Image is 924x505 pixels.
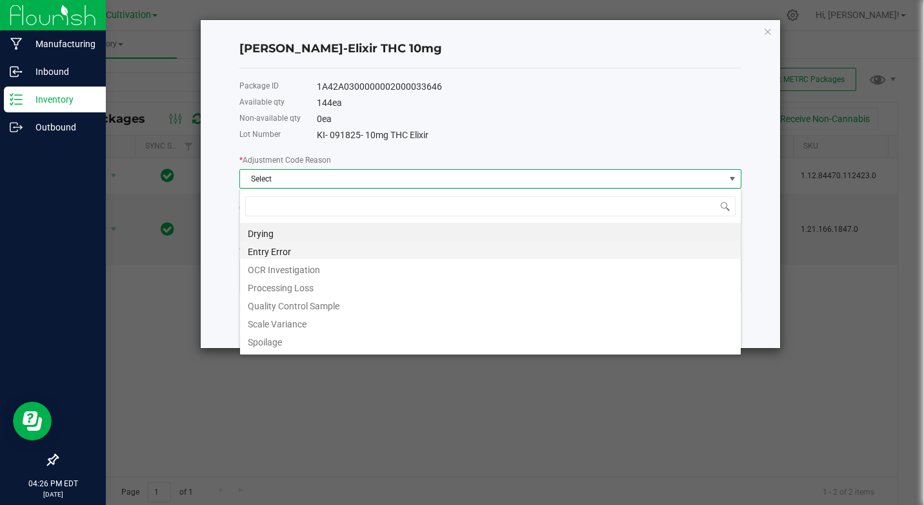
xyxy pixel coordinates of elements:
[23,119,100,135] p: Outbound
[10,121,23,134] inline-svg: Outbound
[23,36,100,52] p: Manufacturing
[10,65,23,78] inline-svg: Inbound
[322,114,332,124] span: ea
[317,112,741,126] div: 0
[317,80,741,94] div: 1A42A0300000002000033646
[239,41,741,57] h4: [PERSON_NAME]-Elixir THC 10mg
[239,80,279,92] label: Package ID
[239,96,285,108] label: Available qty
[10,37,23,50] inline-svg: Manufacturing
[10,93,23,106] inline-svg: Inventory
[317,96,741,110] div: 144
[6,478,100,490] p: 04:26 PM EDT
[6,490,100,499] p: [DATE]
[23,92,100,107] p: Inventory
[239,154,331,166] label: Adjustment Code Reason
[317,129,741,142] div: KI- 091825- 10mg THC Elixir
[23,64,100,79] p: Inbound
[332,98,342,108] span: ea
[239,112,301,124] label: Non-available qty
[240,170,725,188] span: Select
[13,402,52,440] iframe: Resource center
[239,129,281,140] label: Lot Number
